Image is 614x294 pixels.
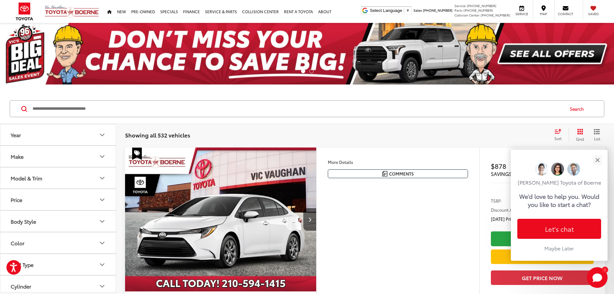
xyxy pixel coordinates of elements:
[604,268,606,271] span: 1
[11,283,31,289] div: Cylinder
[370,8,410,13] a: Select Language​
[519,192,599,208] p: We'd love to help you. Would you like to start a chat?
[576,136,584,142] span: Grid
[586,12,600,16] span: Saved
[558,12,573,16] span: Contact
[328,169,468,178] button: Comments
[0,146,116,167] button: MakeMake
[463,8,493,13] span: [PHONE_NUMBER]
[454,8,463,13] span: Parts
[454,3,466,8] span: Service
[491,170,512,177] span: SAVINGS
[536,12,551,16] span: Map
[0,211,116,232] button: Body StyleBody Style
[491,216,517,222] span: [DATE] Price:
[491,198,502,204] span: TSRP:
[125,147,317,291] div: 2025 Toyota Corolla LE 0
[125,131,190,139] span: Showing all 532 vehicles
[303,208,316,231] button: Next image
[491,249,594,264] a: Value Your Trade
[0,167,116,188] button: Model & TrimModel & Trim
[517,179,601,186] p: [PERSON_NAME] Toyota of Boerne
[98,131,106,139] div: Year
[98,218,106,225] div: Body Style
[98,174,106,182] div: Model & Trim
[491,270,594,285] button: Get Price Now
[467,3,496,8] span: [PHONE_NUMBER]
[589,128,605,141] button: List View
[32,101,564,117] input: Search by Make, Model, or Keyword
[0,254,116,275] button: Fuel TypeFuel Type
[98,239,106,247] div: Color
[11,132,21,138] div: Year
[11,218,36,224] div: Body Style
[0,189,116,210] button: PricePrice
[414,8,422,13] span: Sales
[491,161,542,171] span: $878
[11,261,34,268] div: Fuel Type
[98,153,106,160] div: Make
[11,175,42,181] div: Model & Trim
[98,261,106,269] div: Fuel Type
[125,147,317,291] a: 2025 Toyota Corolla LE2025 Toyota Corolla LE2025 Toyota Corolla LE2025 Toyota Corolla LE
[389,171,414,177] span: Comments
[132,147,142,160] span: Special
[587,267,608,288] button: Toggle Chat Window
[406,8,410,13] span: ▼
[481,13,510,17] span: [PHONE_NUMBER]
[517,242,601,254] button: Maybe Later
[569,128,589,141] button: Grid View
[98,196,106,204] div: Price
[590,153,604,167] button: Close
[554,136,561,141] span: Sort
[11,153,24,159] div: Make
[564,101,593,117] button: Search
[382,171,387,177] img: Comments
[11,240,24,246] div: Color
[491,231,594,246] a: Check Availability
[517,219,601,239] button: Let's chat
[370,8,402,13] span: Select Language
[328,160,468,164] h4: More Details
[11,197,22,203] div: Price
[125,147,317,292] img: 2025 Toyota Corolla LE
[423,8,453,13] span: [PHONE_NUMBER]
[551,128,569,141] button: Select sort value
[0,232,116,253] button: ColorColor
[514,12,529,16] span: Service
[0,124,116,145] button: YearYear
[511,150,608,261] div: Close[PERSON_NAME] Toyota of BoerneWe'd love to help you. Would you like to start a chat?Let's ch...
[98,282,106,290] div: Cylinder
[594,136,600,141] span: List
[44,5,99,18] img: Vic Vaughan Toyota of Boerne
[454,13,480,17] span: Collision Center
[491,207,527,213] span: Discount Amount:
[587,267,608,288] svg: Start Chat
